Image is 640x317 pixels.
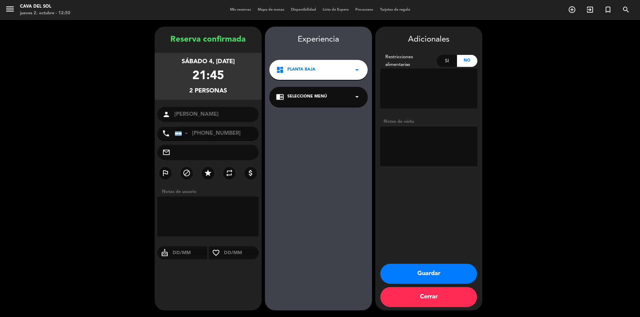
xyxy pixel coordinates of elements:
[162,110,170,118] i: person
[192,67,224,86] div: 21:45
[159,188,262,195] div: Notas de usuario
[182,57,235,67] div: sábado 4, [DATE]
[20,3,70,10] div: Cava del Sol
[20,10,70,17] div: jueves 2. octubre - 12:50
[161,169,169,177] i: outlined_flag
[380,33,477,46] div: Adicionales
[380,287,477,307] button: Cerrar
[162,148,170,156] i: mail_outline
[157,249,172,257] i: cake
[175,127,190,140] div: Argentina: +54
[276,66,284,74] i: dashboard
[604,6,612,14] i: turned_in_not
[172,249,208,257] input: DD/MM
[622,6,630,14] i: search
[287,67,315,73] span: Planta Baja
[380,264,477,284] button: Guardar
[227,8,254,12] span: Mis reservas
[225,169,233,177] i: repeat
[586,6,594,14] i: exit_to_app
[353,93,361,101] i: arrow_drop_down
[380,53,437,69] div: Restricciones alimentarias
[247,169,255,177] i: attach_money
[204,169,212,177] i: star
[457,55,477,67] div: No
[223,249,259,257] input: DD/MM
[209,249,223,257] i: favorite_border
[254,8,288,12] span: Mapa de mesas
[5,4,15,14] i: menu
[380,118,477,125] div: Notas de visita
[276,93,284,101] i: chrome_reader_mode
[319,8,352,12] span: Lista de Espera
[288,8,319,12] span: Disponibilidad
[568,6,576,14] i: add_circle_outline
[377,8,414,12] span: Tarjetas de regalo
[183,169,191,177] i: block
[265,33,372,46] div: Experiencia
[352,8,377,12] span: Pre-acceso
[155,33,262,46] div: Reserva confirmada
[287,93,327,100] span: Seleccione Menú
[353,66,361,74] i: arrow_drop_down
[5,4,15,16] button: menu
[162,129,170,137] i: phone
[189,86,227,96] div: 2 personas
[437,55,457,67] div: Si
